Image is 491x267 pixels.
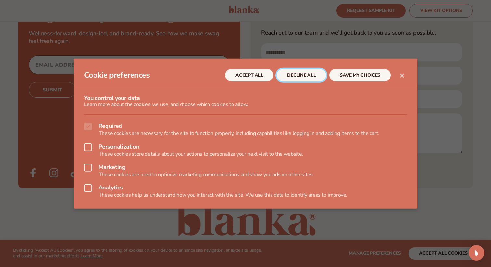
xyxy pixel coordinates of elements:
[84,123,407,130] label: Required
[84,192,407,198] p: These cookies help us understand how you interact with the site. We use this data to identify are...
[84,130,407,137] p: These cookies are necessary for the site to function properly, including capabilities like loggin...
[84,94,407,102] h3: You control your data
[84,70,225,80] h2: Cookie preferences
[84,171,407,177] p: These cookies are used to optimize marketing communications and show you ads on other sites.
[225,69,273,81] button: ACCEPT ALL
[277,69,326,81] button: DECLINE ALL
[84,184,407,192] label: Analytics
[84,164,407,171] label: Marketing
[329,69,391,81] button: SAVE MY CHOICES
[469,245,484,261] div: Open Intercom Messenger
[84,143,407,151] label: Personalization
[398,71,406,79] button: Close dialog
[84,102,407,108] p: Learn more about the cookies we use, and choose which cookies to allow.
[84,151,407,157] p: These cookies store details about your actions to personalize your next visit to the website.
